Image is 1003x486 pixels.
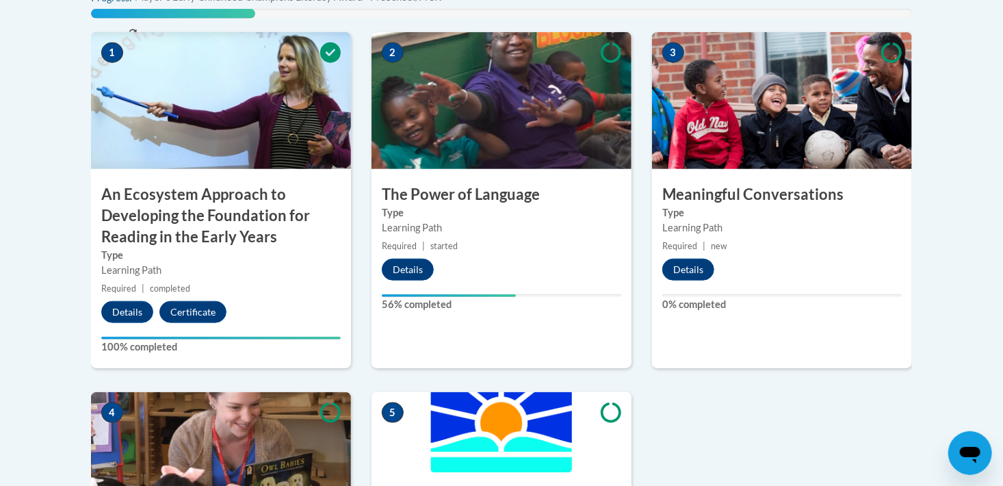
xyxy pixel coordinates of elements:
[372,32,631,169] img: Course Image
[382,42,404,63] span: 2
[372,184,631,205] h3: The Power of Language
[662,42,684,63] span: 3
[652,184,912,205] h3: Meaningful Conversations
[662,241,697,251] span: Required
[382,402,404,423] span: 5
[101,248,341,263] label: Type
[662,205,902,220] label: Type
[662,220,902,235] div: Learning Path
[150,283,190,294] span: completed
[382,241,417,251] span: Required
[662,259,714,281] button: Details
[101,337,341,340] div: Your progress
[948,431,992,475] iframe: Button to launch messaging window
[91,32,351,169] img: Course Image
[101,42,123,63] span: 1
[382,297,621,312] label: 56% completed
[91,184,351,247] h3: An Ecosystem Approach to Developing the Foundation for Reading in the Early Years
[101,283,136,294] span: Required
[101,301,153,323] button: Details
[711,241,727,251] span: new
[662,297,902,312] label: 0% completed
[382,294,516,297] div: Your progress
[142,283,144,294] span: |
[101,402,123,423] span: 4
[652,32,912,169] img: Course Image
[101,263,341,278] div: Learning Path
[703,241,705,251] span: |
[382,205,621,220] label: Type
[101,340,341,355] label: 100% completed
[159,301,226,323] button: Certificate
[422,241,425,251] span: |
[430,241,458,251] span: started
[382,259,434,281] button: Details
[382,220,621,235] div: Learning Path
